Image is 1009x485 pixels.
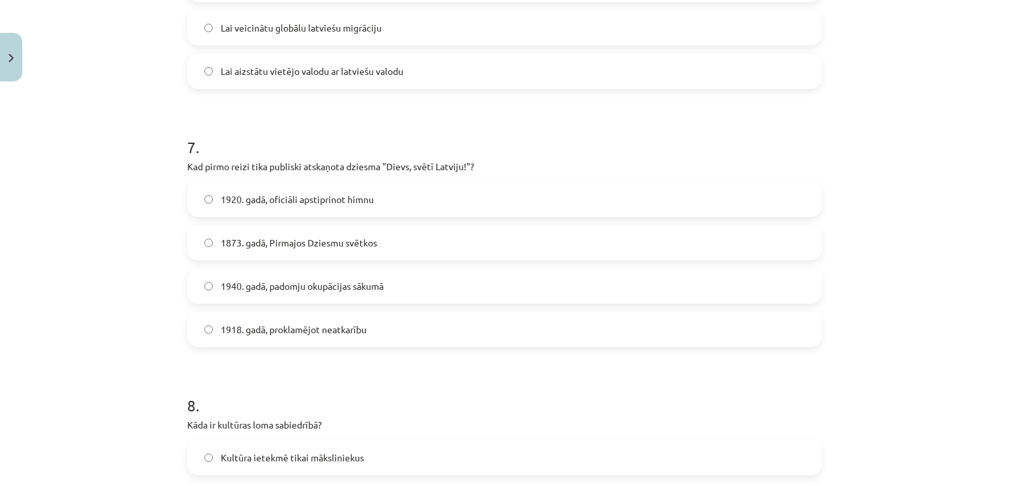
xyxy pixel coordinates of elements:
[221,64,403,78] span: Lai aizstātu vietējo valodu ar latviešu valodu
[221,279,384,293] span: 1940. gadā, padomju okupācijas sākumā
[204,239,213,247] input: 1873. gadā, Pirmajos Dziesmu svētkos
[187,115,822,156] h1: 7 .
[204,282,213,290] input: 1940. gadā, padomju okupācijas sākumā
[221,21,382,35] span: Lai veicinātu globālu latviešu migrāciju
[9,54,14,62] img: icon-close-lesson-0947bae3869378f0d4975bcd49f059093ad1ed9edebbc8119c70593378902aed.svg
[187,160,822,173] p: Kad pirmo reizi tika publiski atskaņota dziesma "Dievs, svētī Latviju!"?
[187,418,822,432] p: Kāda ir kultūras loma sabiedrībā?
[221,451,364,465] span: Kultūra ietekmē tikai māksliniekus
[204,453,213,462] input: Kultūra ietekmē tikai māksliniekus
[221,323,367,336] span: 1918. gadā, proklamējot neatkarību
[204,24,213,32] input: Lai veicinātu globālu latviešu migrāciju
[187,373,822,414] h1: 8 .
[221,236,377,250] span: 1873. gadā, Pirmajos Dziesmu svētkos
[221,193,374,206] span: 1920. gadā, oficiāli apstiprinot himnu
[204,195,213,204] input: 1920. gadā, oficiāli apstiprinot himnu
[204,67,213,76] input: Lai aizstātu vietējo valodu ar latviešu valodu
[204,325,213,334] input: 1918. gadā, proklamējot neatkarību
